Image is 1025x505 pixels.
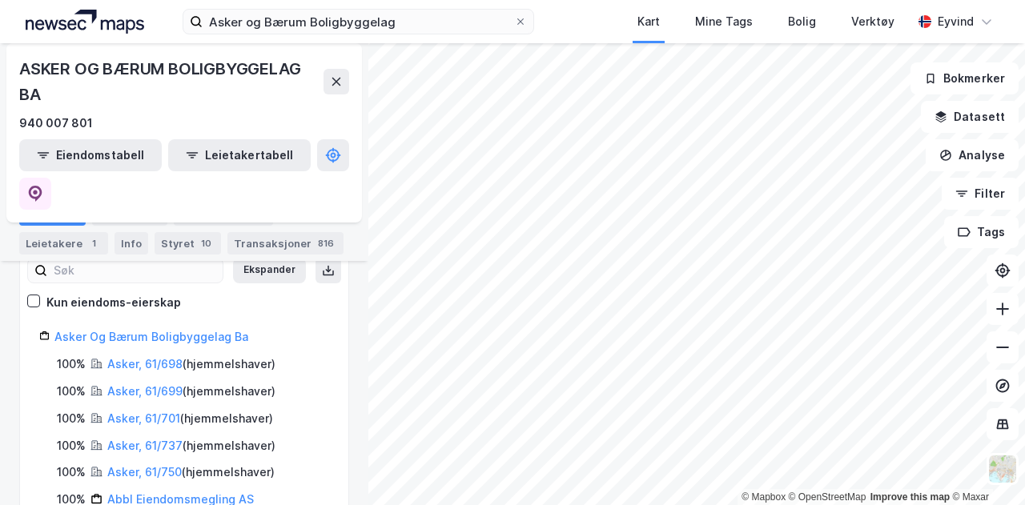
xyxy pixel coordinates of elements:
[198,235,215,251] div: 10
[851,12,894,31] div: Verktøy
[637,12,660,31] div: Kart
[789,491,866,503] a: OpenStreetMap
[54,330,248,343] a: Asker Og Bærum Boligbyggelag Ba
[788,12,816,31] div: Bolig
[107,409,273,428] div: ( hjemmelshaver )
[168,139,311,171] button: Leietakertabell
[203,10,513,34] input: Søk på adresse, matrikkel, gårdeiere, leietakere eller personer
[921,101,1019,133] button: Datasett
[86,235,102,251] div: 1
[19,56,324,107] div: ASKER OG BÆRUM BOLIGBYGGELAG BA
[945,428,1025,505] iframe: Chat Widget
[227,232,344,255] div: Transaksjoner
[107,439,183,452] a: Asker, 61/737
[910,62,1019,94] button: Bokmerker
[926,139,1019,171] button: Analyse
[57,409,86,428] div: 100%
[107,463,275,482] div: ( hjemmelshaver )
[46,293,181,312] div: Kun eiendoms-eierskap
[47,259,223,283] input: Søk
[938,12,974,31] div: Eyvind
[695,12,753,31] div: Mine Tags
[19,139,162,171] button: Eiendomstabell
[107,465,182,479] a: Asker, 61/750
[19,232,108,255] div: Leietakere
[870,491,950,503] a: Improve this map
[155,232,221,255] div: Styret
[107,382,275,401] div: ( hjemmelshaver )
[115,232,148,255] div: Info
[107,355,275,374] div: ( hjemmelshaver )
[107,411,180,425] a: Asker, 61/701
[942,178,1019,210] button: Filter
[26,10,144,34] img: logo.a4113a55bc3d86da70a041830d287a7e.svg
[57,382,86,401] div: 100%
[944,216,1019,248] button: Tags
[107,384,183,398] a: Asker, 61/699
[19,114,93,133] div: 940 007 801
[107,357,183,371] a: Asker, 61/698
[233,258,306,283] button: Ekspander
[57,436,86,455] div: 100%
[742,491,786,503] a: Mapbox
[945,428,1025,505] div: Kontrollprogram for chat
[57,463,86,482] div: 100%
[107,436,275,455] div: ( hjemmelshaver )
[315,235,337,251] div: 816
[57,355,86,374] div: 100%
